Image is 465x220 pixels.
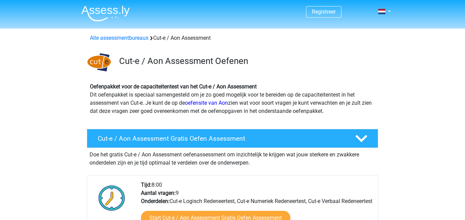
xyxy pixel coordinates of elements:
[95,181,129,215] img: Klok
[84,129,381,148] a: Cut-e / Aon Assessment Gratis Oefen Assessment
[141,198,170,204] b: Onderdelen:
[90,35,148,41] a: Alle assessmentbureaus
[90,83,257,90] b: Oefenpakket voor de capaciteitentest van het Cut-e / Aon Assessment
[119,56,373,66] h3: Cut-e / Aon Assessment Oefenen
[98,135,344,142] h4: Cut-e / Aon Assessment Gratis Oefen Assessment
[81,5,130,21] img: Assessly
[141,190,176,196] b: Aantal vragen:
[312,9,336,15] a: Registreer
[185,100,228,106] a: oefensite van Aon
[90,83,375,115] p: Dit oefenpakket is speciaal samengesteld om je zo goed mogelijk voor te bereiden op de capaciteit...
[141,182,151,188] b: Tijd:
[87,148,378,167] div: Doe het gratis Cut-e / Aon Assessment oefenassessment om inzichtelijk te krijgen wat jouw sterker...
[87,50,111,74] img: Cut-e Logo
[87,34,378,42] div: Cut-e / Aon Assessment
